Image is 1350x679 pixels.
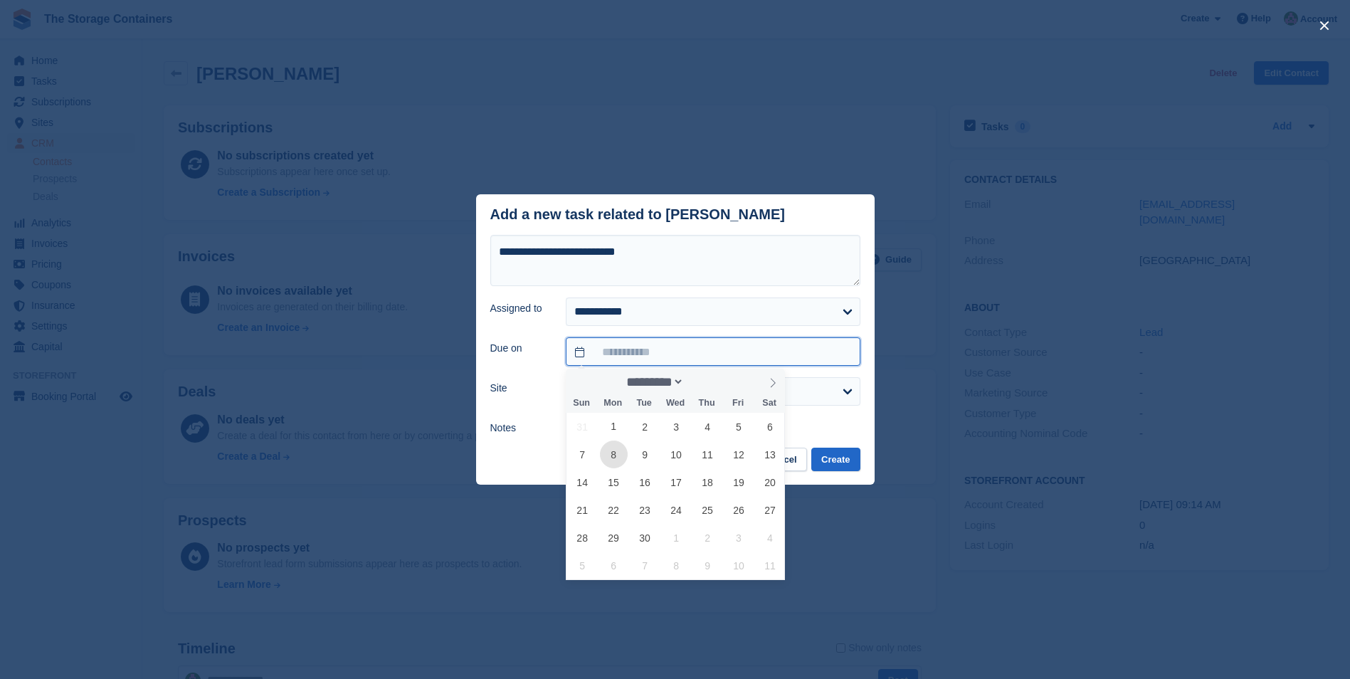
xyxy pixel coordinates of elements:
[490,381,549,396] label: Site
[756,524,784,552] span: October 4, 2025
[756,413,784,441] span: September 6, 2025
[631,468,659,496] span: September 16, 2025
[811,448,860,471] button: Create
[694,441,722,468] span: September 11, 2025
[597,399,628,408] span: Mon
[663,552,690,579] span: October 8, 2025
[631,496,659,524] span: September 23, 2025
[631,441,659,468] span: September 9, 2025
[725,413,753,441] span: September 5, 2025
[622,374,685,389] select: Month
[490,206,786,223] div: Add a new task related to [PERSON_NAME]
[694,468,722,496] span: September 18, 2025
[694,524,722,552] span: October 2, 2025
[1313,14,1336,37] button: close
[569,441,596,468] span: September 7, 2025
[756,468,784,496] span: September 20, 2025
[725,524,753,552] span: October 3, 2025
[566,399,597,408] span: Sun
[631,552,659,579] span: October 7, 2025
[600,524,628,552] span: September 29, 2025
[722,399,754,408] span: Fri
[628,399,660,408] span: Tue
[490,341,549,356] label: Due on
[694,552,722,579] span: October 9, 2025
[663,441,690,468] span: September 10, 2025
[756,552,784,579] span: October 11, 2025
[756,496,784,524] span: September 27, 2025
[490,301,549,316] label: Assigned to
[725,468,753,496] span: September 19, 2025
[663,496,690,524] span: September 24, 2025
[694,413,722,441] span: September 4, 2025
[663,468,690,496] span: September 17, 2025
[600,552,628,579] span: October 6, 2025
[569,413,596,441] span: August 31, 2025
[600,496,628,524] span: September 22, 2025
[600,441,628,468] span: September 8, 2025
[631,413,659,441] span: September 2, 2025
[694,496,722,524] span: September 25, 2025
[490,421,549,436] label: Notes
[663,413,690,441] span: September 3, 2025
[663,524,690,552] span: October 1, 2025
[631,524,659,552] span: September 30, 2025
[684,374,729,389] input: Year
[725,552,753,579] span: October 10, 2025
[660,399,691,408] span: Wed
[600,468,628,496] span: September 15, 2025
[691,399,722,408] span: Thu
[600,413,628,441] span: September 1, 2025
[569,552,596,579] span: October 5, 2025
[756,441,784,468] span: September 13, 2025
[725,496,753,524] span: September 26, 2025
[569,524,596,552] span: September 28, 2025
[754,399,785,408] span: Sat
[725,441,753,468] span: September 12, 2025
[569,468,596,496] span: September 14, 2025
[569,496,596,524] span: September 21, 2025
